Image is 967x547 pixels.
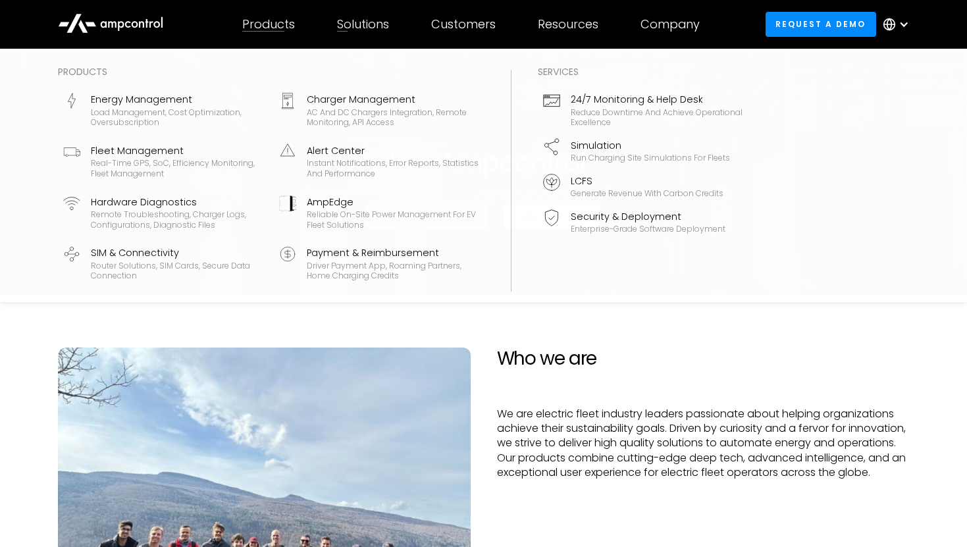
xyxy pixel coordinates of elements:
[497,348,909,370] h2: Who we are
[571,138,730,153] div: Simulation
[58,65,484,79] div: Products
[431,17,496,32] div: Customers
[538,17,598,32] div: Resources
[538,204,748,240] a: Security & DeploymentEnterprise-grade software deployment
[640,17,700,32] div: Company
[91,261,263,281] div: Router Solutions, SIM Cards, Secure Data Connection
[307,209,479,230] div: Reliable On-site Power Management for EV Fleet Solutions
[307,143,479,158] div: Alert Center
[91,209,263,230] div: Remote troubleshooting, charger logs, configurations, diagnostic files
[497,407,909,481] p: We are electric fleet industry leaders passionate about helping organizations achieve their susta...
[337,17,389,32] div: Solutions
[91,143,263,158] div: Fleet Management
[571,92,743,107] div: 24/7 Monitoring & Help Desk
[538,169,748,204] a: LCFSGenerate revenue with carbon credits
[274,190,484,236] a: AmpEdgeReliable On-site Power Management for EV Fleet Solutions
[538,65,748,79] div: Services
[91,158,263,178] div: Real-time GPS, SoC, efficiency monitoring, fleet management
[571,224,725,234] div: Enterprise-grade software deployment
[242,17,295,32] div: Products
[58,240,269,286] a: SIM & ConnectivityRouter Solutions, SIM Cards, Secure Data Connection
[58,190,269,236] a: Hardware DiagnosticsRemote troubleshooting, charger logs, configurations, diagnostic files
[571,188,723,199] div: Generate revenue with carbon credits
[274,240,484,286] a: Payment & ReimbursementDriver Payment App, Roaming Partners, Home Charging Credits
[58,87,269,133] a: Energy ManagementLoad management, cost optimization, oversubscription
[571,209,725,224] div: Security & Deployment
[91,246,263,260] div: SIM & Connectivity
[58,138,269,184] a: Fleet ManagementReal-time GPS, SoC, efficiency monitoring, fleet management
[307,261,479,281] div: Driver Payment App, Roaming Partners, Home Charging Credits
[307,92,479,107] div: Charger Management
[307,195,479,209] div: AmpEdge
[274,138,484,184] a: Alert CenterInstant notifications, error reports, statistics and performance
[571,107,743,128] div: Reduce downtime and achieve operational excellence
[91,195,263,209] div: Hardware Diagnostics
[274,87,484,133] a: Charger ManagementAC and DC chargers integration, remote monitoring, API access
[307,107,479,128] div: AC and DC chargers integration, remote monitoring, API access
[307,246,479,260] div: Payment & Reimbursement
[91,92,263,107] div: Energy Management
[91,107,263,128] div: Load management, cost optimization, oversubscription
[538,133,748,169] a: SimulationRun charging site simulations for fleets
[571,153,730,163] div: Run charging site simulations for fleets
[766,12,876,36] a: Request a demo
[307,158,479,178] div: Instant notifications, error reports, statistics and performance
[538,87,748,133] a: 24/7 Monitoring & Help DeskReduce downtime and achieve operational excellence
[571,174,723,188] div: LCFS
